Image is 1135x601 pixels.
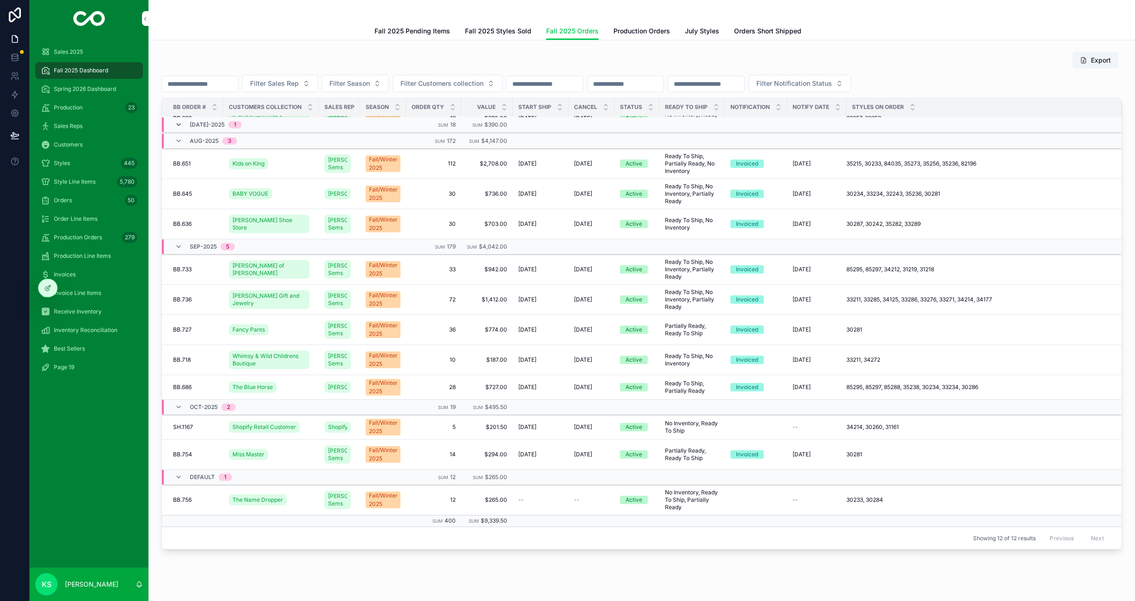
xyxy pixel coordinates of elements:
a: [DATE] [574,220,609,228]
span: BB.686 [173,384,192,391]
a: Ready To Ship, Partially Ready, No Inventory [665,153,719,175]
span: July Styles [685,26,719,36]
a: [DATE] [518,220,563,228]
a: Ready To Ship, No Inventory, Partially Ready [665,288,719,311]
a: 33211, 34272 [846,356,1110,364]
a: [DATE] [518,356,563,364]
a: BABY VOGUE [229,186,313,201]
a: $1,412.00 [467,296,507,303]
a: [PERSON_NAME] Sems [324,154,351,173]
a: The Blue Horse [229,380,313,395]
a: 72 [412,296,456,303]
span: Receive Inventory [54,308,102,315]
div: Invoiced [736,295,758,304]
a: [PERSON_NAME] Shoe Store [229,213,313,235]
a: [DATE] [574,160,609,167]
a: BB.651 [173,160,218,167]
div: Fall/Winter 2025 [369,379,398,396]
a: Shopify Retail Customer [229,422,300,433]
span: Filter Season [329,79,370,88]
a: 10 [412,356,456,364]
span: Fall 2025 Orders [546,26,599,36]
span: [DATE]-2025 [190,121,225,128]
a: Shopify [324,420,355,435]
a: [PERSON_NAME] Sems [324,320,351,339]
a: Invoiced [730,160,781,168]
span: Filter Notification Status [756,79,832,88]
div: 23 [125,102,137,113]
span: Fall 2025 Dashboard [54,67,108,74]
a: Fall/Winter 2025 [366,379,400,396]
a: [PERSON_NAME] of [PERSON_NAME] [229,260,310,279]
div: Active [626,265,642,274]
a: Invoice Line Items [35,285,143,301]
span: [DATE] [793,356,811,364]
span: Orders Short Shipped [734,26,801,36]
div: 50 [125,195,137,206]
a: Active [620,265,654,274]
a: BB.636 [173,220,218,228]
span: Whimsy & Wild Childrens Boutique [232,352,306,367]
div: Fall/Winter 2025 [369,185,398,202]
span: [DATE] [574,220,592,228]
button: Select Button [748,75,851,92]
a: Whimsy & Wild Childrens Boutique [229,349,313,371]
span: Filter Customers collection [400,79,484,88]
span: 28 [412,384,456,391]
a: Shopify Retail Customer [229,420,313,435]
a: Ready To Ship, No Inventory [665,352,719,367]
a: Sales Reps [35,118,143,134]
div: 279 [122,232,137,243]
span: [PERSON_NAME] Shoe Store [232,217,306,231]
span: $942.00 [467,266,507,273]
a: 85295, 85297, 34212, 31219, 31218 [846,266,1110,273]
a: Customers [35,136,143,153]
a: 30234, 33234, 32243, 35236, 30281 [846,190,1110,198]
a: Best Sellers [35,340,143,357]
span: BB.727 [173,326,192,333]
span: [DATE] [574,326,592,333]
a: Production23 [35,99,143,116]
a: Fancy Pants [229,324,269,335]
span: [DATE] [518,384,536,391]
span: $727.00 [467,384,507,391]
span: Sales 2025 [54,48,83,56]
a: [PERSON_NAME] Sems [324,290,351,309]
a: [PERSON_NAME] Sems [324,288,355,311]
span: Styles [54,160,70,167]
a: Fall/Winter 2025 [366,419,400,435]
a: The Blue Horse [229,382,277,393]
span: Inventory Reconciliation [54,326,117,334]
div: Invoiced [736,383,758,391]
a: Invoiced [730,220,781,228]
a: [DATE] [574,296,609,303]
span: 30 [412,220,456,228]
span: [PERSON_NAME] [328,384,347,391]
div: Active [626,356,642,364]
a: $2,708.00 [467,160,507,167]
a: [PERSON_NAME] Sems [324,153,355,175]
span: [DATE] [793,296,811,303]
a: $736.00 [467,190,507,198]
a: Fall/Winter 2025 [366,291,400,308]
span: 33 [412,266,456,273]
a: Production Line Items [35,248,143,264]
a: Fall 2025 Styles Sold [465,23,531,41]
span: 36 [412,326,456,333]
span: Sep-2025 [190,243,217,250]
div: 5,780 [117,176,137,187]
a: Ready To Ship, No Inventory [665,217,719,231]
span: [DATE] [793,190,811,198]
a: Fall/Winter 2025 [366,216,400,232]
a: [PERSON_NAME] Gift and Jewelry [229,290,310,309]
a: [DATE] [518,326,563,333]
a: Active [620,356,654,364]
a: BB.727 [173,326,218,333]
a: 30 [412,190,456,198]
span: 30234, 33234, 32243, 35236, 30281 [846,190,940,198]
a: [DATE] [793,356,841,364]
div: Fall/Winter 2025 [369,321,398,338]
a: $774.00 [467,326,507,333]
span: [DATE] [574,266,592,273]
span: [PERSON_NAME] of [PERSON_NAME] [232,262,306,277]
